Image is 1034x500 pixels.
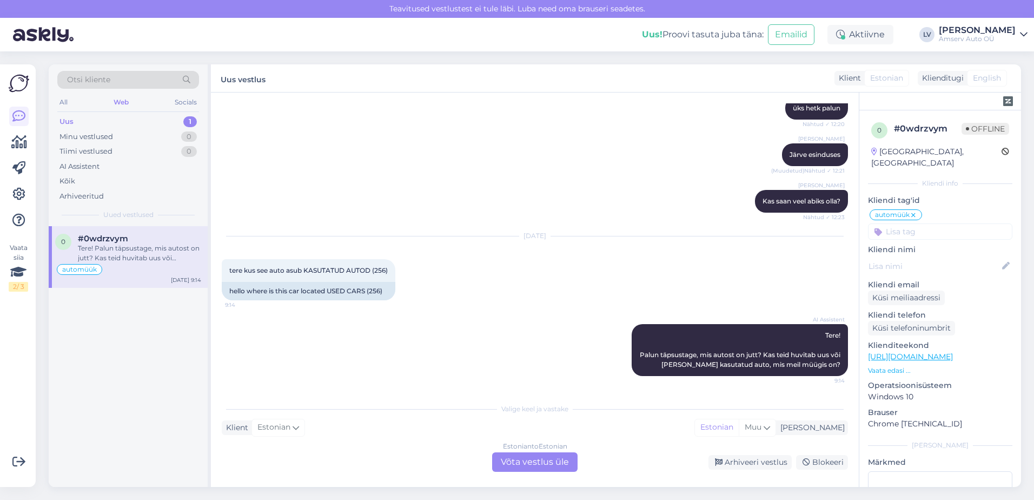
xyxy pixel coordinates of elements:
[875,212,910,218] span: automüük
[804,377,845,385] span: 9:14
[173,95,199,109] div: Socials
[868,340,1012,351] p: Klienditeekond
[798,135,845,143] span: [PERSON_NAME]
[868,179,1012,188] div: Kliendi info
[225,301,266,309] span: 9:14
[771,167,845,175] span: (Muudetud) Nähtud ✓ 12:21
[503,442,567,451] div: Estonian to Estonian
[1003,96,1013,106] img: zendesk
[59,116,74,127] div: Uus
[868,244,1012,255] p: Kliendi nimi
[221,71,266,85] label: Uus vestlus
[9,243,28,292] div: Vaata siia
[868,352,953,361] a: [URL][DOMAIN_NAME]
[181,146,197,157] div: 0
[868,391,1012,403] p: Windows 10
[9,282,28,292] div: 2 / 3
[229,266,388,274] span: tere kus see auto asub KASUTATUD AUTOD (256)
[834,73,861,84] div: Klient
[776,422,845,433] div: [PERSON_NAME]
[868,418,1012,430] p: Chrome [TECHNICAL_ID]
[59,176,75,187] div: Kõik
[827,25,893,44] div: Aktiivne
[868,407,1012,418] p: Brauser
[9,73,29,94] img: Askly Logo
[804,315,845,324] span: AI Assistent
[939,26,1028,43] a: [PERSON_NAME]Amserv Auto OÜ
[59,146,112,157] div: Tiimi vestlused
[796,455,848,470] div: Blokeeri
[61,238,65,246] span: 0
[868,310,1012,321] p: Kliendi telefon
[642,29,662,40] b: Uus!
[894,122,962,135] div: # 0wdrzvym
[222,422,248,433] div: Klient
[78,244,201,263] div: Tere! Palun täpsustage, mis autost on jutt? Kas teid huvitab uus või [PERSON_NAME] kasutatud auto...
[790,150,840,159] span: Järve esinduses
[745,422,761,432] span: Muu
[78,234,128,244] span: #0wdrzvym
[868,457,1012,468] p: Märkmed
[768,24,814,45] button: Emailid
[870,73,903,84] span: Estonian
[57,95,70,109] div: All
[868,195,1012,206] p: Kliendi tag'id
[763,197,840,205] span: Kas saan veel abiks olla?
[939,26,1016,35] div: [PERSON_NAME]
[59,131,113,142] div: Minu vestlused
[877,126,881,134] span: 0
[222,282,395,300] div: hello where is this car located USED CARS (256)
[171,276,201,284] div: [DATE] 9:14
[868,223,1012,240] input: Lisa tag
[798,181,845,189] span: [PERSON_NAME]
[59,191,104,202] div: Arhiveeritud
[793,104,840,112] span: üks hetk palun
[868,321,955,335] div: Küsi telefoninumbrit
[642,28,764,41] div: Proovi tasuta juba täna:
[222,231,848,241] div: [DATE]
[708,455,792,470] div: Arhiveeri vestlus
[492,452,578,472] div: Võta vestlus üle
[868,279,1012,291] p: Kliendi email
[222,404,848,414] div: Valige keel ja vastake
[868,366,1012,376] p: Vaata edasi ...
[871,146,1002,169] div: [GEOGRAPHIC_DATA], [GEOGRAPHIC_DATA]
[183,116,197,127] div: 1
[868,380,1012,391] p: Operatsioonisüsteem
[939,35,1016,43] div: Amserv Auto OÜ
[62,266,97,273] span: automüük
[59,161,100,172] div: AI Assistent
[919,27,934,42] div: LV
[803,120,845,128] span: Nähtud ✓ 12:20
[695,419,739,436] div: Estonian
[111,95,131,109] div: Web
[918,73,964,84] div: Klienditugi
[868,291,945,305] div: Küsi meiliaadressi
[962,123,1009,135] span: Offline
[67,74,110,85] span: Otsi kliente
[181,131,197,142] div: 0
[868,440,1012,450] div: [PERSON_NAME]
[257,422,290,433] span: Estonian
[869,260,1000,272] input: Lisa nimi
[973,73,1001,84] span: English
[803,213,845,221] span: Nähtud ✓ 12:23
[103,210,154,220] span: Uued vestlused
